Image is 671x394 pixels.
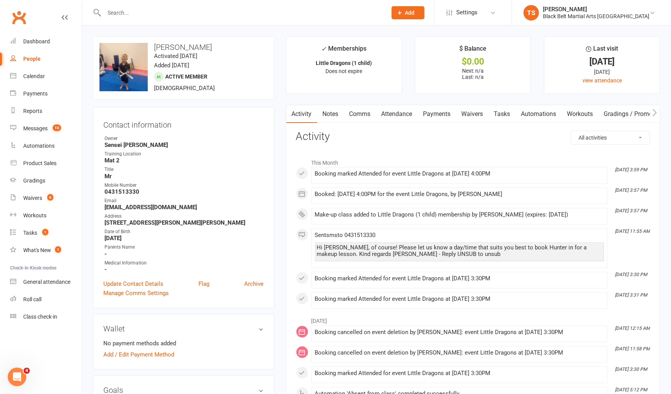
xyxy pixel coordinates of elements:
[23,90,48,97] div: Payments
[47,194,53,201] span: 6
[55,246,61,253] span: 1
[315,329,604,336] div: Booking cancelled on event deletion by [PERSON_NAME]: event Little Dragons at [DATE] 3:30PM
[422,58,524,66] div: $0.00
[615,326,650,331] i: [DATE] 12:15 AM
[53,125,61,131] span: 10
[405,10,415,16] span: Add
[315,171,604,177] div: Booking marked Attended for event Little Dragons at [DATE] 4:00PM
[104,173,264,180] strong: Mr
[10,137,82,155] a: Automations
[103,279,163,288] a: Update Contact Details
[103,324,264,333] h3: Wallet
[459,44,487,58] div: $ Balance
[23,247,51,253] div: What's New
[344,105,376,123] a: Comms
[103,350,174,359] a: Add / Edit Payment Method
[23,177,45,184] div: Gradings
[23,73,45,79] div: Calendar
[245,279,264,288] a: Archive
[104,266,264,273] strong: -
[23,279,70,285] div: General attendance
[615,272,647,277] i: [DATE] 3:30 PM
[516,105,562,123] a: Automations
[23,314,57,320] div: Class check-in
[321,44,366,58] div: Memberships
[315,275,604,282] div: Booking marked Attended for event Little Dragons at [DATE] 3:30PM
[10,207,82,224] a: Workouts
[615,167,647,172] i: [DATE] 3:59 PM
[456,4,478,21] span: Settings
[104,251,264,258] strong: -
[10,68,82,85] a: Calendar
[10,189,82,207] a: Waivers 6
[165,73,207,80] span: Active member
[286,105,317,123] a: Activity
[104,142,264,148] strong: Sensei [PERSON_NAME]
[524,5,539,20] div: TS
[104,182,264,189] div: Mobile Number
[102,7,382,18] input: Search...
[317,105,344,123] a: Notes
[315,296,604,302] div: Booking marked Attended for event Little Dragons at [DATE] 3:30PM
[103,339,264,348] li: No payment methods added
[562,105,599,123] a: Workouts
[10,50,82,68] a: People
[104,213,264,220] div: Address
[9,8,29,27] a: Clubworx
[23,230,37,236] div: Tasks
[10,224,82,242] a: Tasks 1
[321,45,326,53] i: ✓
[24,368,30,374] span: 4
[317,244,602,258] div: Hi [PERSON_NAME], of course! Please let us know a day/time that suits you best to book Hunter in ...
[582,77,622,84] a: view attendance
[315,232,376,239] span: Sent sms to 0431513330
[154,85,215,92] span: [DEMOGRAPHIC_DATA]
[42,229,48,235] span: 1
[456,105,489,123] a: Waivers
[315,211,604,218] div: Make-up class added to Little Dragons (1 child) membership by [PERSON_NAME] (expires: [DATE])
[543,6,649,13] div: [PERSON_NAME]
[8,368,26,386] iframe: Intercom live chat
[23,108,42,114] div: Reports
[104,259,264,267] div: Medical Information
[104,166,264,173] div: Title
[104,188,264,195] strong: 0431513330
[23,143,55,149] div: Automations
[104,204,264,211] strong: [EMAIL_ADDRESS][DOMAIN_NAME]
[615,229,650,234] i: [DATE] 11:55 AM
[10,120,82,137] a: Messages 10
[104,228,264,235] div: Date of Birth
[104,150,264,158] div: Training Location
[154,62,189,69] time: Added [DATE]
[104,219,264,226] strong: [STREET_ADDRESS][PERSON_NAME][PERSON_NAME]
[104,135,264,142] div: Owner
[551,58,653,66] div: [DATE]
[586,44,618,58] div: Last visit
[23,38,50,44] div: Dashboard
[325,68,362,74] span: Does not expire
[315,350,604,356] div: Booking cancelled on event deletion by [PERSON_NAME]: event Little Dragons at [DATE] 3:30PM
[615,188,647,193] i: [DATE] 3:57 PM
[543,13,649,20] div: Black Belt Martial Arts [GEOGRAPHIC_DATA]
[296,131,650,143] h3: Activity
[615,346,650,351] i: [DATE] 11:58 PM
[99,43,148,91] img: image1743139731.png
[23,160,56,166] div: Product Sales
[615,367,647,372] i: [DATE] 3:30 PM
[376,105,418,123] a: Attendance
[23,56,41,62] div: People
[23,212,46,218] div: Workouts
[104,197,264,205] div: Email
[103,288,169,298] a: Manage Comms Settings
[104,235,264,242] strong: [DATE]
[422,68,524,80] p: Next: n/a Last: n/a
[10,85,82,102] a: Payments
[10,155,82,172] a: Product Sales
[392,6,425,19] button: Add
[10,102,82,120] a: Reports
[103,118,264,129] h3: Contact information
[10,172,82,189] a: Gradings
[23,296,41,302] div: Roll call
[315,191,604,198] div: Booked: [DATE] 4:00PM for the event Little Dragons, by [PERSON_NAME]
[10,291,82,308] a: Roll call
